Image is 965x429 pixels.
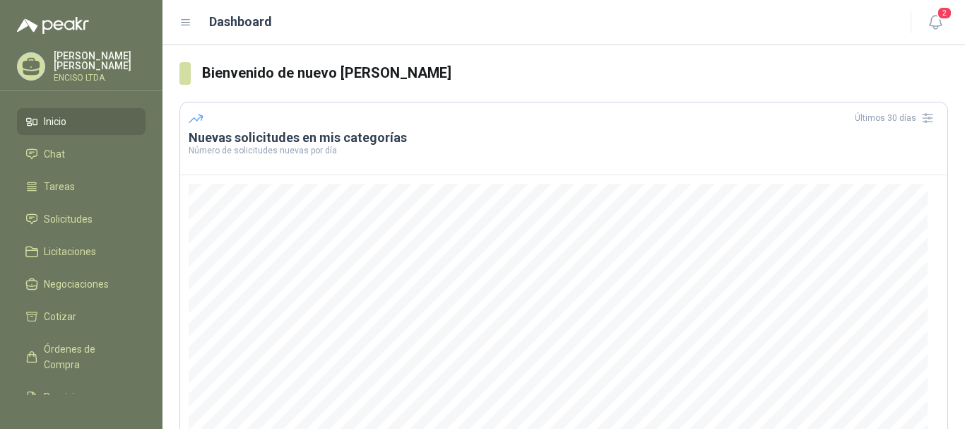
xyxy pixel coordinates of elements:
[44,179,75,194] span: Tareas
[17,271,146,298] a: Negociaciones
[44,341,132,372] span: Órdenes de Compra
[17,303,146,330] a: Cotizar
[17,141,146,168] a: Chat
[44,114,66,129] span: Inicio
[17,206,146,233] a: Solicitudes
[44,146,65,162] span: Chat
[189,129,939,146] h3: Nuevas solicitudes en mis categorías
[17,108,146,135] a: Inicio
[44,211,93,227] span: Solicitudes
[923,10,948,35] button: 2
[855,107,939,129] div: Últimos 30 días
[54,74,146,82] p: ENCISO LTDA.
[44,309,76,324] span: Cotizar
[44,244,96,259] span: Licitaciones
[17,17,89,34] img: Logo peakr
[17,336,146,378] a: Órdenes de Compra
[54,51,146,71] p: [PERSON_NAME] [PERSON_NAME]
[209,12,272,32] h1: Dashboard
[202,62,948,84] h3: Bienvenido de nuevo [PERSON_NAME]
[17,173,146,200] a: Tareas
[937,6,952,20] span: 2
[44,276,109,292] span: Negociaciones
[189,146,939,155] p: Número de solicitudes nuevas por día
[44,389,96,405] span: Remisiones
[17,384,146,411] a: Remisiones
[17,238,146,265] a: Licitaciones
